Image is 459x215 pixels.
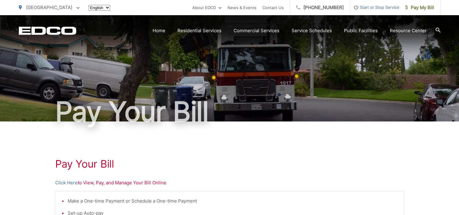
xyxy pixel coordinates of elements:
li: Make a One-time Payment or Schedule a One-time Payment [68,197,398,205]
select: Select a language [89,5,110,11]
a: Service Schedules [292,27,332,34]
a: News & Events [228,4,256,11]
a: EDCD logo. Return to the homepage. [19,26,76,35]
a: Commercial Services [234,27,279,34]
a: Contact Us [262,4,284,11]
span: [GEOGRAPHIC_DATA] [26,5,72,10]
a: About EDCO [192,4,221,11]
a: Resource Center [390,27,427,34]
a: Public Facilities [344,27,378,34]
a: Click Here [55,179,78,186]
h1: Pay Your Bill [19,97,440,127]
a: Residential Services [177,27,221,34]
p: to View, Pay, and Manage Your Bill Online [55,179,404,186]
a: Home [153,27,165,34]
h1: Pay Your Bill [55,158,404,170]
span: Pay My Bill [405,4,434,11]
